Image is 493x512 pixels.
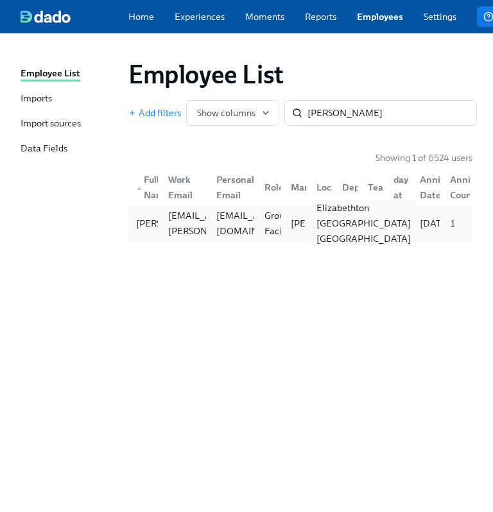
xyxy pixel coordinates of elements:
div: [DATE] [415,216,455,231]
div: Data Fields [21,142,67,157]
div: Role [254,175,280,200]
p: Showing 1 of 6524 users [376,151,472,164]
div: Team [358,175,383,200]
div: 1 [445,216,470,231]
div: Manager [286,180,334,195]
div: Location [306,175,332,200]
div: [EMAIL_ADDRESS][DOMAIN_NAME] [211,208,302,239]
a: Employee List [21,67,118,81]
a: Settings [424,10,456,23]
div: Full Name [131,172,175,203]
span: ▲ [136,185,143,191]
div: Elizabethton [GEOGRAPHIC_DATA] [GEOGRAPHIC_DATA] [311,200,416,246]
div: Personal Email [211,172,259,203]
img: dado [21,10,71,23]
a: Data Fields [21,142,118,157]
div: Imports [21,92,52,107]
a: dado [21,10,128,23]
a: Import sources [21,117,118,132]
input: Search by name [307,100,477,126]
a: Employees [357,10,403,23]
a: [PERSON_NAME][PERSON_NAME][EMAIL_ADDRESS][PERSON_NAME][DOMAIN_NAME][EMAIL_ADDRESS][DOMAIN_NAME]Gr... [128,205,472,241]
h1: Employee List [128,59,284,90]
div: Employee List [21,67,80,81]
div: Work Email [163,172,206,203]
div: Manager [281,175,306,200]
div: [PERSON_NAME][EMAIL_ADDRESS][PERSON_NAME][DOMAIN_NAME] [163,192,254,254]
div: Anniversary Date [415,172,477,203]
span: Show columns [197,107,268,119]
div: Department [337,180,401,195]
div: Team [363,180,397,195]
div: First day at work [388,157,420,218]
a: Imports [21,92,118,107]
div: [PERSON_NAME] [131,216,216,231]
div: Personal Email [206,175,254,200]
a: Reports [305,10,336,23]
div: Work Email [158,175,206,200]
a: Home [128,10,154,23]
div: Group Facilitator [259,208,312,239]
button: Show columns [186,100,279,126]
div: Anniversary Date [410,175,440,200]
div: First day at work [383,175,409,200]
div: Anniversary Count [440,175,470,200]
a: Experiences [175,10,225,23]
a: Moments [245,10,284,23]
button: Add filters [128,107,181,119]
div: Import sources [21,117,81,132]
div: Role [259,180,289,195]
div: Department [332,175,358,200]
div: ▲Full Name [131,175,158,200]
div: Location [311,180,359,195]
p: [PERSON_NAME] [291,217,366,230]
